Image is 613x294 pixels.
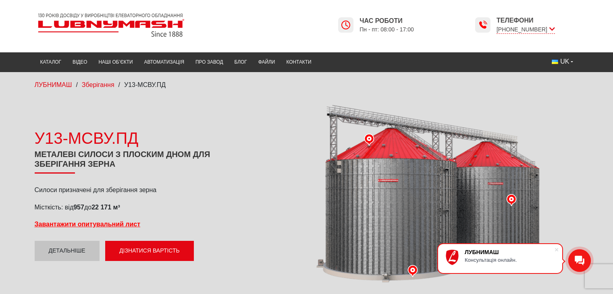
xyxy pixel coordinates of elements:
img: Lubnymash time icon [341,20,351,30]
a: Каталог [35,54,67,70]
a: ЛУБНИМАШ [35,81,72,88]
a: Про завод [190,54,229,70]
a: Контакти [281,54,317,70]
span: Пн - пт: 08:00 - 17:00 [359,26,414,33]
a: Файли [253,54,281,70]
a: Завантажити опитувальний лист [35,221,141,228]
span: / [118,81,120,88]
div: Консультація онлайн. [465,257,554,263]
img: Українська [552,60,558,64]
img: Lubnymash [35,10,188,40]
div: ЛУБНИМАШ [465,249,554,255]
strong: 957 [73,204,84,211]
span: Телефони [497,16,555,25]
div: У13-МСВУ.ПД [35,127,254,149]
a: Детальніше [35,241,100,261]
span: [PHONE_NUMBER] [497,25,555,34]
a: Зберігання [82,81,114,88]
span: У13-МСВУ.ПД [124,81,166,88]
strong: 22 171 м³ [91,204,120,211]
p: Силоси призначені для зберігання зерна [35,186,254,195]
button: UK [546,54,578,69]
p: Місткість: від до [35,203,254,212]
button: Дізнатися вартість [105,241,194,261]
a: Наші об’єкти [93,54,138,70]
h1: Металеві силоси з плоским дном для зберігання зерна [35,149,254,174]
a: Відео [67,54,93,70]
span: / [76,81,77,88]
a: Автоматизація [138,54,190,70]
span: Час роботи [359,17,414,25]
span: UK [560,57,569,66]
a: Блог [229,54,252,70]
img: Lubnymash time icon [478,20,488,30]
